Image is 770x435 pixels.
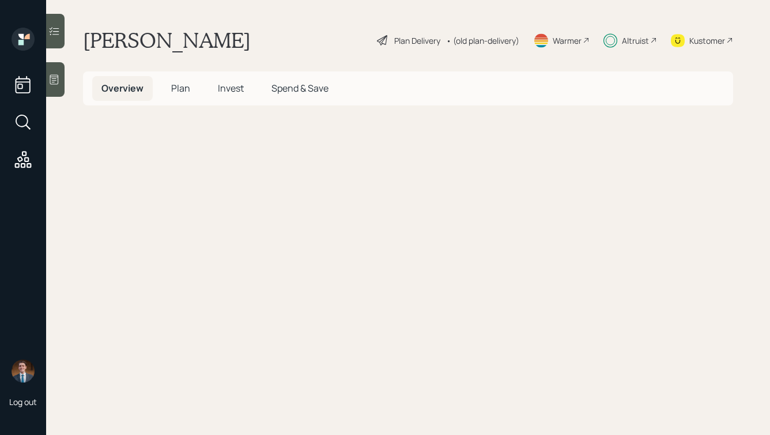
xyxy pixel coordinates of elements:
div: Log out [9,396,37,407]
span: Spend & Save [271,82,329,94]
div: Kustomer [689,35,725,47]
span: Overview [101,82,144,94]
div: Warmer [553,35,582,47]
img: hunter_neumayer.jpg [12,360,35,383]
span: Plan [171,82,190,94]
div: Altruist [622,35,649,47]
div: • (old plan-delivery) [446,35,519,47]
div: Plan Delivery [394,35,440,47]
h1: [PERSON_NAME] [83,28,251,53]
span: Invest [218,82,244,94]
